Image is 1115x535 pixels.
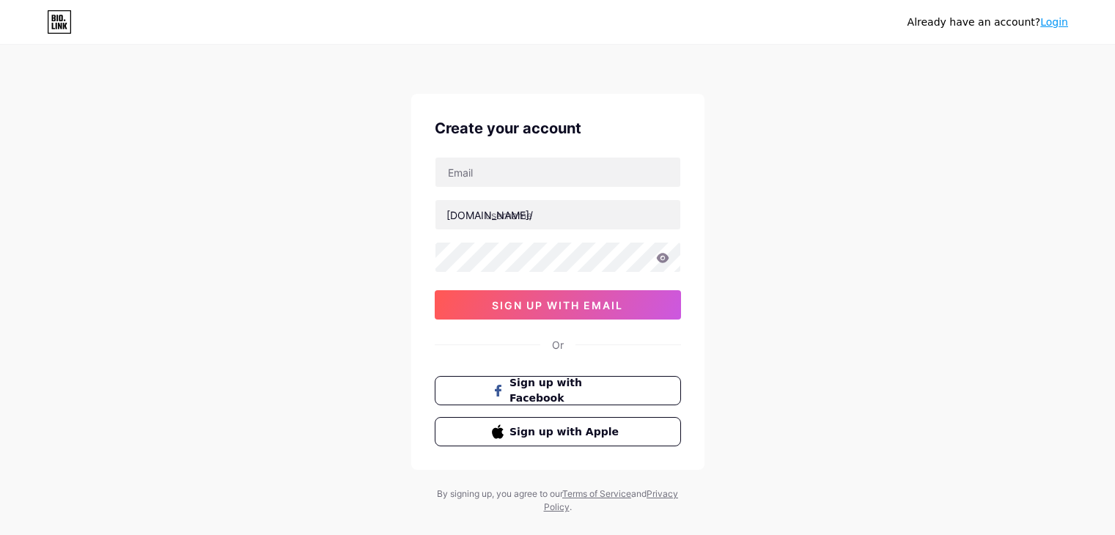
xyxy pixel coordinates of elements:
div: Create your account [435,117,681,139]
input: username [435,200,680,229]
button: sign up with email [435,290,681,320]
input: Email [435,158,680,187]
div: By signing up, you agree to our and . [433,487,682,514]
button: Sign up with Facebook [435,376,681,405]
button: Sign up with Apple [435,417,681,446]
span: Sign up with Apple [509,424,623,440]
a: Login [1040,16,1068,28]
span: Sign up with Facebook [509,375,623,406]
div: [DOMAIN_NAME]/ [446,207,533,223]
span: sign up with email [492,299,623,311]
div: Or [552,337,564,353]
div: Already have an account? [908,15,1068,30]
a: Terms of Service [562,488,631,499]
